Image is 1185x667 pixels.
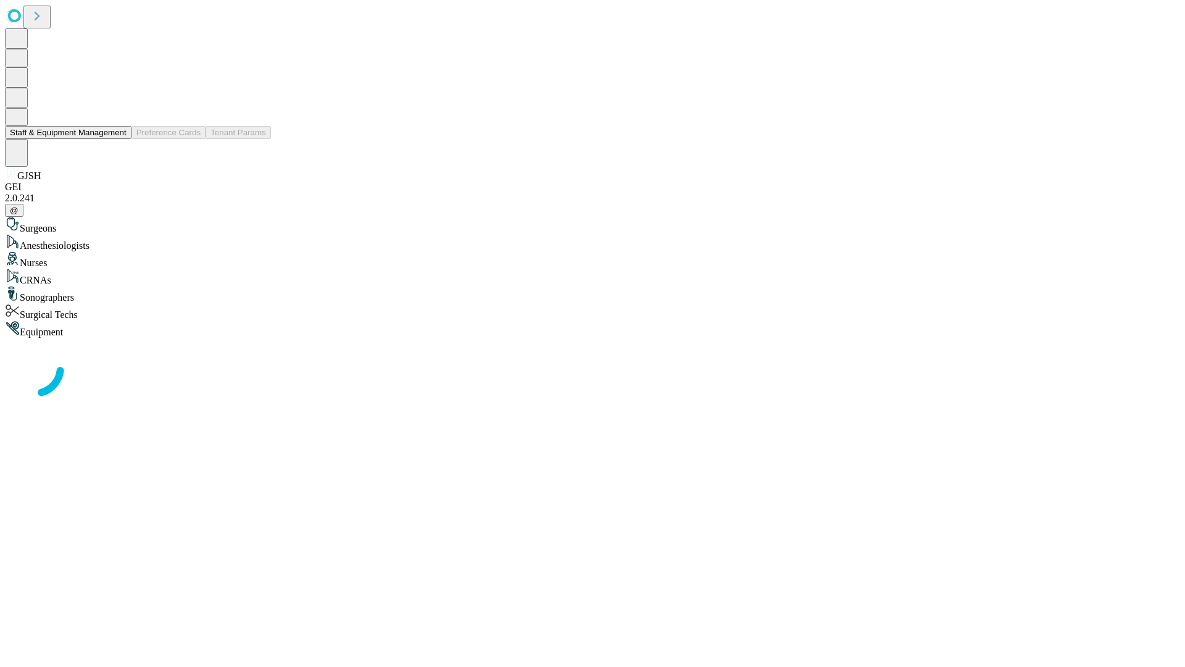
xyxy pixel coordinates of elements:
[5,204,23,217] button: @
[5,303,1180,321] div: Surgical Techs
[5,126,131,139] button: Staff & Equipment Management
[206,126,271,139] button: Tenant Params
[5,182,1180,193] div: GEI
[10,206,19,215] span: @
[5,269,1180,286] div: CRNAs
[5,286,1180,303] div: Sonographers
[5,234,1180,251] div: Anesthesiologists
[5,193,1180,204] div: 2.0.241
[17,170,41,181] span: GJSH
[5,321,1180,338] div: Equipment
[5,251,1180,269] div: Nurses
[131,126,206,139] button: Preference Cards
[5,217,1180,234] div: Surgeons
